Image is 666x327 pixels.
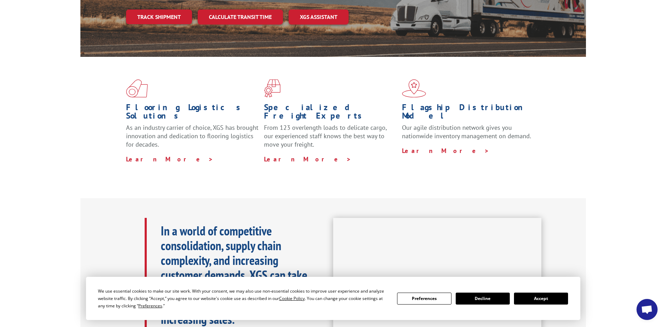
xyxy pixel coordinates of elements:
button: Preferences [397,293,451,305]
h1: Flooring Logistics Solutions [126,103,259,124]
p: From 123 overlength loads to delicate cargo, our experienced staff knows the best way to move you... [264,124,397,155]
button: Decline [456,293,510,305]
a: XGS ASSISTANT [289,9,349,25]
div: Open chat [637,299,658,320]
a: Calculate transit time [198,9,283,25]
a: Learn More > [402,147,489,155]
div: We use essential cookies to make our site work. With your consent, we may also use non-essential ... [98,287,389,309]
img: xgs-icon-focused-on-flooring-red [264,79,281,98]
div: Cookie Consent Prompt [86,277,580,320]
span: As an industry carrier of choice, XGS has brought innovation and dedication to flooring logistics... [126,124,258,148]
a: Learn More > [264,155,351,163]
h1: Flagship Distribution Model [402,103,535,124]
img: xgs-icon-total-supply-chain-intelligence-red [126,79,148,98]
h1: Specialized Freight Experts [264,103,397,124]
a: Learn More > [126,155,213,163]
span: Cookie Policy [279,295,305,301]
img: xgs-icon-flagship-distribution-model-red [402,79,426,98]
span: Our agile distribution network gives you nationwide inventory management on demand. [402,124,531,140]
button: Accept [514,293,568,305]
span: Preferences [138,303,162,309]
a: Track shipment [126,9,192,24]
